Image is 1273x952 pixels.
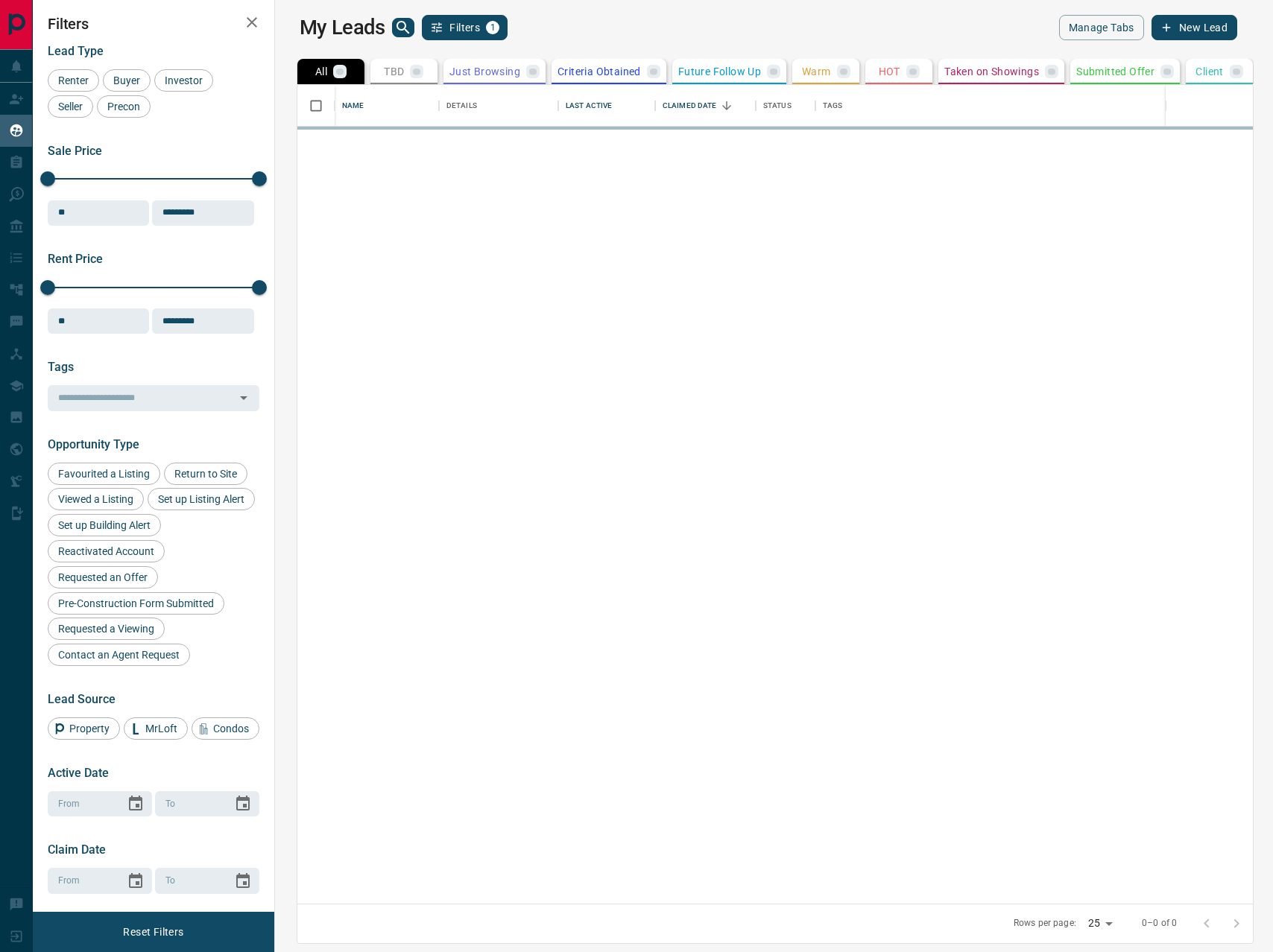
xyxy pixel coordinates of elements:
[655,85,756,127] div: Claimed Date
[154,69,213,92] div: Investor
[53,545,159,557] span: Reactivated Account
[48,437,139,451] span: Opportunity Type
[1014,917,1076,930] p: Rows per page:
[108,74,145,86] span: Buyer
[53,623,159,635] span: Requested a Viewing
[48,514,161,536] div: Set up Building Alert
[487,22,498,33] span: 1
[48,692,116,706] span: Lead Source
[1076,66,1154,77] p: Submitted Offer
[103,69,151,92] div: Buyer
[48,488,144,510] div: Viewed a Listing
[140,723,183,734] span: MrLoft
[169,468,242,480] span: Return to Site
[97,95,151,118] div: Precon
[53,468,155,480] span: Favourited a Listing
[815,85,1201,127] div: Tags
[48,44,104,58] span: Lead Type
[208,723,254,734] span: Condos
[48,566,158,588] div: Requested an Offer
[823,85,843,127] div: Tags
[300,16,385,39] h1: My Leads
[315,66,327,77] p: All
[879,66,900,77] p: HOT
[48,360,74,374] span: Tags
[121,866,151,896] button: Choose date
[192,717,259,740] div: Condos
[756,85,815,127] div: Status
[53,519,156,531] span: Set up Building Alert
[763,85,792,127] div: Status
[48,766,109,780] span: Active Date
[64,723,115,734] span: Property
[53,571,153,583] span: Requested an Offer
[1152,15,1237,40] button: New Lead
[335,85,439,127] div: Name
[53,493,139,505] span: Viewed a Listing
[48,15,259,33] h2: Filters
[678,66,761,77] p: Future Follow Up
[422,15,508,40] button: Filters1
[557,66,641,77] p: Criteria Obtained
[342,85,364,127] div: Name
[48,95,93,118] div: Seller
[148,488,255,510] div: Set up Listing Alert
[102,101,145,112] span: Precon
[48,540,165,562] div: Reactivated Account
[164,463,247,485] div: Return to Site
[384,66,404,77] p: TBD
[48,252,103,266] span: Rent Price
[446,85,477,127] div: Details
[228,789,258,819] button: Choose date
[53,597,219,609] span: Pre-Construction Form Submitted
[558,85,655,127] div: Last Active
[53,101,88,112] span: Seller
[159,74,208,86] span: Investor
[48,69,99,92] div: Renter
[53,649,185,661] span: Contact an Agent Request
[48,592,224,615] div: Pre-Construction Form Submitted
[944,66,1039,77] p: Taken on Showings
[1082,913,1118,934] div: 25
[449,66,520,77] p: Just Browsing
[113,919,193,945] button: Reset Filters
[48,618,165,640] div: Requested a Viewing
[48,644,190,666] div: Contact an Agent Request
[121,789,151,819] button: Choose date
[53,74,94,86] span: Renter
[48,463,160,485] div: Favourited a Listing
[1142,917,1177,930] p: 0–0 of 0
[663,85,717,127] div: Claimed Date
[124,717,188,740] div: MrLoft
[48,144,102,158] span: Sale Price
[439,85,558,127] div: Details
[566,85,612,127] div: Last Active
[716,95,737,116] button: Sort
[233,387,254,408] button: Open
[1059,15,1144,40] button: Manage Tabs
[802,66,831,77] p: Warm
[153,493,250,505] span: Set up Listing Alert
[392,18,414,37] button: search button
[1195,66,1223,77] p: Client
[228,866,258,896] button: Choose date
[48,717,120,740] div: Property
[48,842,106,857] span: Claim Date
